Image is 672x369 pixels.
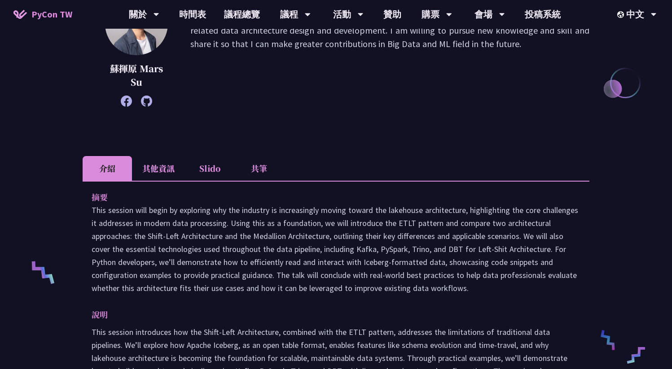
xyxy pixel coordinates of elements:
[92,308,562,321] p: 說明
[92,204,580,295] p: This session will begin by exploring why the industry is increasingly moving toward the lakehouse...
[185,156,234,181] li: Slido
[617,11,626,18] img: Locale Icon
[105,62,168,89] p: 蘇揮原 Mars Su
[83,156,132,181] li: 介紹
[234,156,284,181] li: 共筆
[31,8,72,21] span: PyCon TW
[4,3,81,26] a: PyCon TW
[13,10,27,19] img: Home icon of PyCon TW 2025
[132,156,185,181] li: 其他資訊
[92,191,562,204] p: 摘要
